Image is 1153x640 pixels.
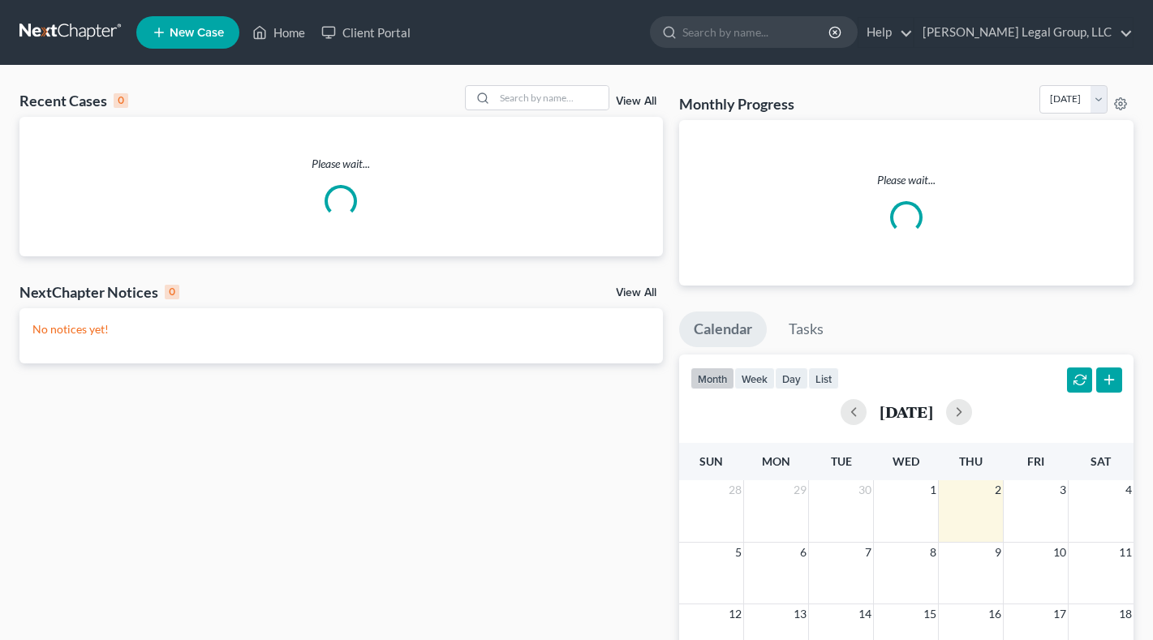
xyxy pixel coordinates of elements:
[19,282,179,302] div: NextChapter Notices
[808,367,839,389] button: list
[987,604,1003,624] span: 16
[244,18,313,47] a: Home
[1117,604,1134,624] span: 18
[114,93,128,108] div: 0
[792,604,808,624] span: 13
[831,454,852,468] span: Tue
[1058,480,1068,500] span: 3
[863,543,873,562] span: 7
[734,543,743,562] span: 5
[959,454,983,468] span: Thu
[616,287,656,299] a: View All
[893,454,919,468] span: Wed
[679,311,767,347] a: Calendar
[699,454,723,468] span: Sun
[170,27,224,39] span: New Case
[727,480,743,500] span: 28
[914,18,1133,47] a: [PERSON_NAME] Legal Group, LLC
[682,17,831,47] input: Search by name...
[857,604,873,624] span: 14
[928,480,938,500] span: 1
[857,480,873,500] span: 30
[775,367,808,389] button: day
[774,311,838,347] a: Tasks
[19,91,128,110] div: Recent Cases
[32,321,650,337] p: No notices yet!
[880,403,933,420] h2: [DATE]
[495,86,609,110] input: Search by name...
[165,285,179,299] div: 0
[993,480,1003,500] span: 2
[762,454,790,468] span: Mon
[1052,543,1068,562] span: 10
[727,604,743,624] span: 12
[691,367,734,389] button: month
[1124,480,1134,500] span: 4
[734,367,775,389] button: week
[1052,604,1068,624] span: 17
[993,543,1003,562] span: 9
[1027,454,1044,468] span: Fri
[1117,543,1134,562] span: 11
[792,480,808,500] span: 29
[858,18,913,47] a: Help
[313,18,419,47] a: Client Portal
[1091,454,1111,468] span: Sat
[922,604,938,624] span: 15
[692,172,1121,188] p: Please wait...
[798,543,808,562] span: 6
[928,543,938,562] span: 8
[19,156,663,172] p: Please wait...
[616,96,656,107] a: View All
[679,94,794,114] h3: Monthly Progress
